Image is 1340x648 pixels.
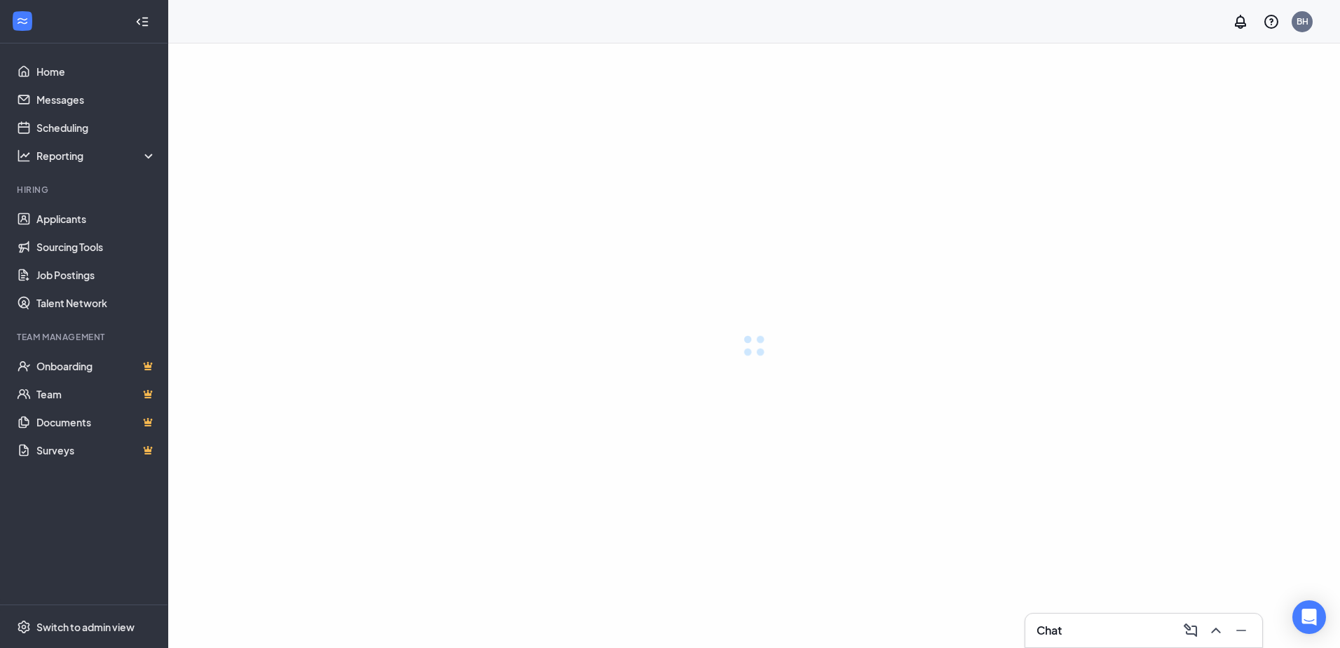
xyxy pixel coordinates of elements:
[36,436,156,464] a: SurveysCrown
[36,58,156,86] a: Home
[1233,622,1250,639] svg: Minimize
[1297,15,1308,27] div: BH
[36,114,156,142] a: Scheduling
[36,205,156,233] a: Applicants
[36,380,156,408] a: TeamCrown
[1203,619,1226,642] button: ChevronUp
[17,620,31,634] svg: Settings
[1208,622,1224,639] svg: ChevronUp
[36,86,156,114] a: Messages
[1037,623,1062,638] h3: Chat
[17,331,153,343] div: Team Management
[36,352,156,380] a: OnboardingCrown
[135,15,149,29] svg: Collapse
[36,289,156,317] a: Talent Network
[1178,619,1201,642] button: ComposeMessage
[15,14,29,28] svg: WorkstreamLogo
[1182,622,1199,639] svg: ComposeMessage
[1263,13,1280,30] svg: QuestionInfo
[36,620,135,634] div: Switch to admin view
[36,233,156,261] a: Sourcing Tools
[36,149,157,163] div: Reporting
[1292,600,1326,634] div: Open Intercom Messenger
[36,408,156,436] a: DocumentsCrown
[1232,13,1249,30] svg: Notifications
[1229,619,1251,642] button: Minimize
[17,149,31,163] svg: Analysis
[36,261,156,289] a: Job Postings
[17,184,153,196] div: Hiring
